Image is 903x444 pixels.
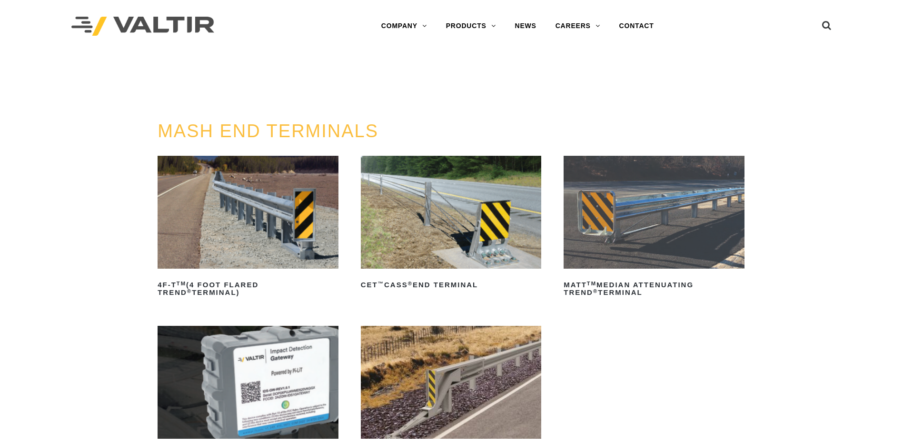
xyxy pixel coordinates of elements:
h2: MATT Median Attenuating TREND Terminal [564,277,744,300]
h2: 4F-T (4 Foot Flared TREND Terminal) [158,277,338,300]
sup: TM [177,281,186,286]
sup: ™ [378,281,384,286]
img: SoftStop System End Terminal [361,326,542,439]
a: CAREERS [546,17,610,36]
a: CET™CASS®End Terminal [361,156,542,293]
a: NEWS [506,17,546,36]
a: COMPANY [372,17,437,36]
sup: ® [593,288,598,294]
sup: ® [408,281,413,286]
a: 4F-TTM(4 Foot Flared TREND®Terminal) [158,156,338,300]
sup: TM [587,281,596,286]
h2: CET CASS End Terminal [361,277,542,293]
sup: ® [187,288,192,294]
a: PRODUCTS [437,17,506,36]
img: Valtir [71,17,214,36]
a: MASH END TERMINALS [158,121,378,141]
a: CONTACT [610,17,664,36]
a: MATTTMMedian Attenuating TREND®Terminal [564,156,744,300]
